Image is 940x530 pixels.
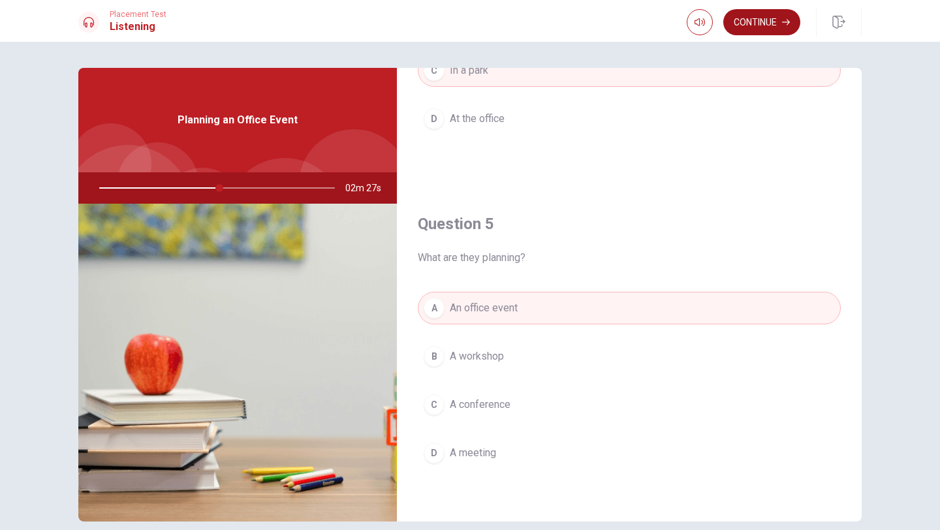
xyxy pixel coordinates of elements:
span: What are they planning? [418,250,841,266]
button: CA conference [418,388,841,421]
button: Continue [723,9,800,35]
button: BA workshop [418,340,841,373]
div: C [424,394,445,415]
button: DAt the office [418,102,841,135]
span: A meeting [450,445,496,461]
div: A [424,298,445,319]
span: A conference [450,397,510,413]
button: AAn office event [418,292,841,324]
span: 02m 27s [345,172,392,204]
span: In a park [450,63,488,78]
h4: Question 5 [418,213,841,234]
h1: Listening [110,19,166,35]
span: Planning an Office Event [178,112,298,128]
div: D [424,443,445,463]
span: At the office [450,111,505,127]
div: C [424,60,445,81]
button: CIn a park [418,54,841,87]
span: Placement Test [110,10,166,19]
div: B [424,346,445,367]
div: D [424,108,445,129]
span: An office event [450,300,518,316]
button: DA meeting [418,437,841,469]
span: A workshop [450,349,504,364]
img: Planning an Office Event [78,204,397,522]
